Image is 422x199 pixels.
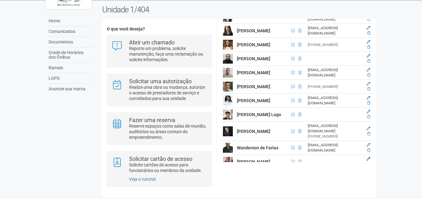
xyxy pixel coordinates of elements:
[367,68,370,72] a: Editar membro
[237,159,270,164] strong: [PERSON_NAME]
[367,59,370,63] a: Excluir membro
[367,110,370,114] a: Editar membro
[367,54,370,58] a: Editar membro
[367,115,370,119] a: Excluir membro
[223,26,233,36] img: user.png
[367,126,370,131] a: Editar membro
[367,82,370,86] a: Editar membro
[237,98,270,103] strong: [PERSON_NAME]
[367,162,370,166] a: Excluir membro
[237,84,270,89] strong: [PERSON_NAME]
[129,39,175,46] strong: Abrir um chamado
[367,101,370,105] a: Excluir membro
[367,143,370,147] a: Editar membro
[367,132,370,136] a: Excluir membro
[223,82,233,92] img: user.png
[367,26,370,30] a: Editar membro
[112,79,207,101] a: Solicitar uma autorização Realize uma obra ou mudança, autorize o acesso de prestadores de serviç...
[367,157,370,161] a: Editar membro
[223,126,233,136] img: user.png
[308,142,362,153] div: [EMAIL_ADDRESS][DOMAIN_NAME]
[223,54,233,64] img: user.png
[308,67,362,78] div: [EMAIL_ADDRESS][DOMAIN_NAME]
[308,95,362,106] div: [EMAIL_ADDRESS][DOMAIN_NAME]
[308,42,362,47] div: [PHONE_NUMBER]
[47,84,93,94] a: Anuncie sua marca
[107,27,212,31] h4: O que você deseja?
[223,157,233,167] img: user.png
[223,143,233,153] img: user.png
[129,177,156,182] a: Veja o tutorial
[129,117,175,123] strong: Fazer uma reserva
[367,31,370,35] a: Excluir membro
[367,148,370,152] a: Excluir membro
[308,25,362,36] div: [EMAIL_ADDRESS][DOMAIN_NAME]
[308,134,362,139] div: [PHONE_NUMBER]
[237,28,270,33] strong: [PERSON_NAME]
[237,42,270,47] strong: [PERSON_NAME]
[47,63,93,73] a: Ramais
[237,112,281,117] strong: [PERSON_NAME] Lago
[129,156,192,162] strong: Solicitar cartão de acesso
[47,73,93,84] a: LGPD
[223,110,233,120] img: user.png
[47,37,93,47] a: Documentos
[112,40,207,62] a: Abrir um chamado Reporte um problema, solicite manutenção, faça uma reclamação ou solicite inform...
[308,84,362,89] div: [PHONE_NUMBER]
[129,84,207,101] p: Realize uma obra ou mudança, autorize o acesso de prestadores de serviço e convidados para sua un...
[367,40,370,44] a: Editar membro
[112,117,207,140] a: Fazer uma reserva Reserve espaços como salas de reunião, auditórios ou áreas comum do empreendime...
[223,68,233,78] img: user.png
[102,5,377,14] h2: Unidade 1/404
[237,56,270,61] strong: [PERSON_NAME]
[223,96,233,106] img: user.png
[47,47,93,63] a: Grade de Horários dos Ônibus
[129,123,207,140] p: Reserve espaços como salas de reunião, auditórios ou áreas comum do empreendimento.
[47,26,93,37] a: Comunicados
[308,123,362,134] div: [EMAIL_ADDRESS][DOMAIN_NAME]
[129,46,207,62] p: Reporte um problema, solicite manutenção, faça uma reclamação ou solicite informações.
[367,87,370,91] a: Excluir membro
[367,96,370,100] a: Editar membro
[129,78,192,84] strong: Solicitar uma autorização
[367,17,370,21] a: Excluir membro
[112,156,207,173] a: Solicitar cartão de acesso Solicite cartões de acesso para funcionários ou membros da unidade.
[129,162,207,173] p: Solicite cartões de acesso para funcionários ou membros da unidade.
[237,145,278,150] strong: Wanderson de Farias
[367,73,370,77] a: Excluir membro
[223,40,233,50] img: user.png
[237,70,270,75] strong: [PERSON_NAME]
[47,16,93,26] a: Home
[237,129,270,134] strong: [PERSON_NAME]
[367,45,370,49] a: Excluir membro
